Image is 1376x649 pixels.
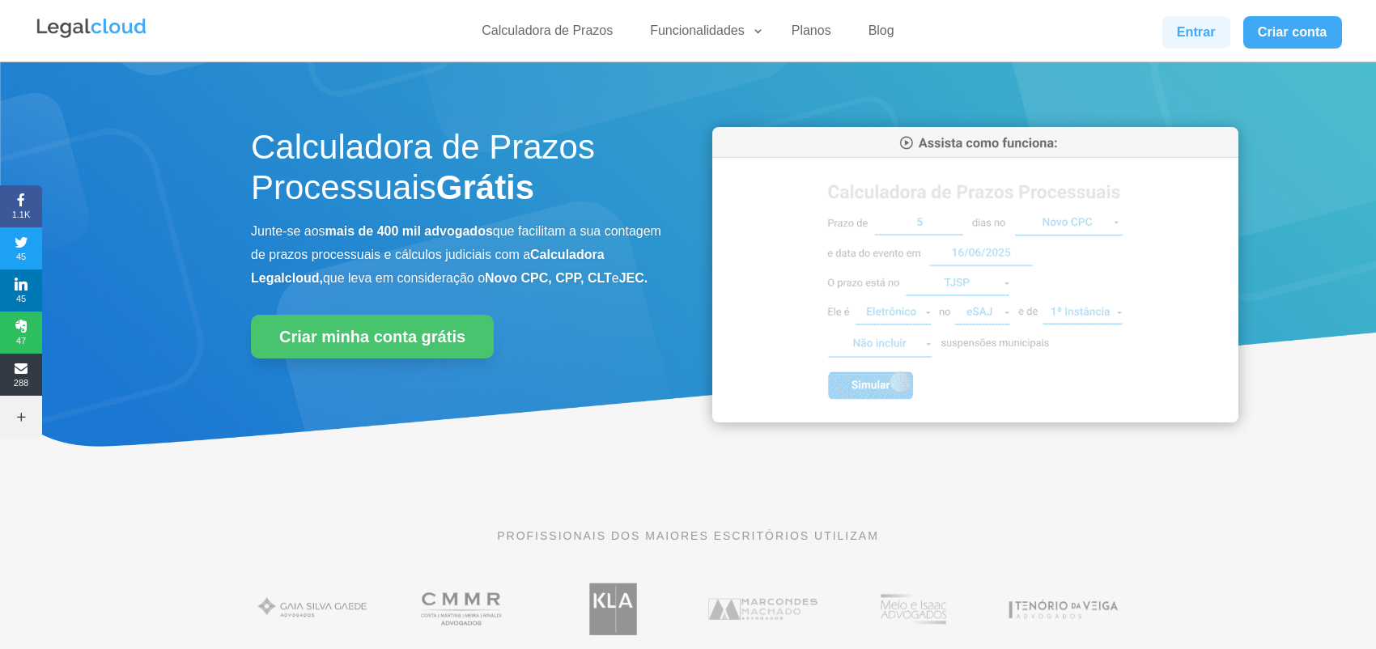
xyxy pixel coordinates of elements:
img: Legalcloud Logo [35,16,148,40]
p: PROFISSIONAIS DOS MAIORES ESCRITÓRIOS UTILIZAM [251,527,1125,545]
a: Calculadora de Prazos Processuais da Legalcloud [712,411,1238,425]
a: Calculadora de Prazos [472,23,622,46]
img: Marcondes Machado Advogados utilizam a Legalcloud [701,575,825,643]
a: Entrar [1162,16,1230,49]
a: Criar minha conta grátis [251,315,494,358]
img: Calculadora de Prazos Processuais da Legalcloud [712,127,1238,422]
b: JEC. [619,271,648,285]
a: Planos [782,23,841,46]
a: Logo da Legalcloud [35,29,148,43]
img: Profissionais do escritório Melo e Isaac Advogados utilizam a Legalcloud [852,575,975,643]
b: mais de 400 mil advogados [325,224,493,238]
img: Gaia Silva Gaede Advogados Associados [251,575,375,643]
b: Novo CPC, CPP, CLT [485,271,612,285]
strong: Grátis [436,168,534,206]
a: Criar conta [1243,16,1342,49]
img: Costa Martins Meira Rinaldi Advogados [401,575,524,643]
b: Calculadora Legalcloud, [251,248,605,285]
a: Blog [859,23,904,46]
img: Tenório da Veiga Advogados [1001,575,1125,643]
p: Junte-se aos que facilitam a sua contagem de prazos processuais e cálculos judiciais com a que le... [251,220,664,290]
img: Koury Lopes Advogados [551,575,675,643]
a: Funcionalidades [640,23,764,46]
h1: Calculadora de Prazos Processuais [251,127,664,217]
